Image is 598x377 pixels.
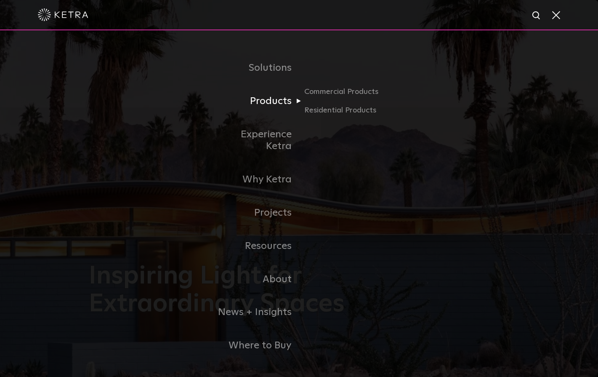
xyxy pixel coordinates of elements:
[213,196,299,230] a: Projects
[213,329,299,362] a: Where to Buy
[213,230,299,263] a: Resources
[532,11,542,21] img: search icon
[213,296,299,329] a: News + Insights
[213,118,299,163] a: Experience Ketra
[213,85,299,118] a: Products
[38,8,88,21] img: ketra-logo-2019-white
[304,104,385,117] a: Residential Products
[213,51,299,85] a: Solutions
[304,86,385,104] a: Commercial Products
[213,163,299,196] a: Why Ketra
[213,263,299,296] a: About
[213,51,385,362] div: Navigation Menu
